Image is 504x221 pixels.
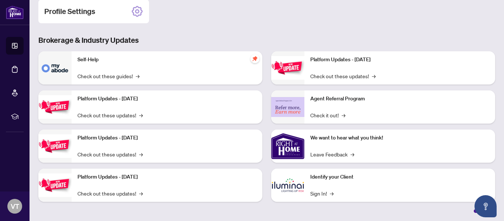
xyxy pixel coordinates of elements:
[11,201,19,211] span: VT
[330,189,334,197] span: →
[77,134,256,142] p: Platform Updates - [DATE]
[474,195,497,217] button: Open asap
[77,150,143,158] a: Check out these updates!→
[77,95,256,103] p: Platform Updates - [DATE]
[271,56,304,79] img: Platform Updates - June 23, 2025
[372,72,376,80] span: →
[310,189,334,197] a: Sign In!→
[38,35,495,45] h3: Brokerage & Industry Updates
[310,72,376,80] a: Check out these updates!→
[77,72,139,80] a: Check out these guides!→
[310,95,489,103] p: Agent Referral Program
[77,189,143,197] a: Check out these updates!→
[38,95,72,118] img: Platform Updates - September 16, 2025
[251,54,259,63] span: pushpin
[342,111,345,119] span: →
[136,72,139,80] span: →
[310,150,354,158] a: Leave Feedback→
[77,111,143,119] a: Check out these updates!→
[38,173,72,197] img: Platform Updates - July 8, 2025
[139,189,143,197] span: →
[310,173,489,181] p: Identify your Client
[271,130,304,163] img: We want to hear what you think!
[38,51,72,84] img: Self-Help
[271,169,304,202] img: Identify your Client
[139,111,143,119] span: →
[351,150,354,158] span: →
[6,6,24,19] img: logo
[44,6,95,17] h2: Profile Settings
[310,56,489,64] p: Platform Updates - [DATE]
[310,134,489,142] p: We want to hear what you think!
[77,56,256,64] p: Self-Help
[271,97,304,117] img: Agent Referral Program
[139,150,143,158] span: →
[310,111,345,119] a: Check it out!→
[38,134,72,158] img: Platform Updates - July 21, 2025
[77,173,256,181] p: Platform Updates - [DATE]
